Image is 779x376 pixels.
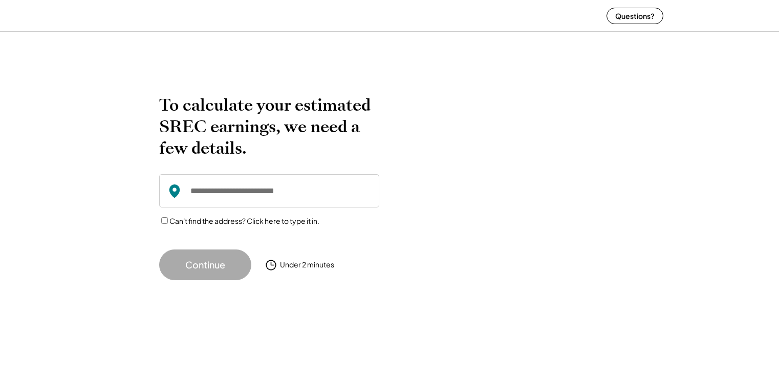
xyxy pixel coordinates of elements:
button: Questions? [607,8,663,24]
h2: To calculate your estimated SREC earnings, we need a few details. [159,94,379,159]
label: Can't find the address? Click here to type it in. [169,216,319,225]
button: Continue [159,249,251,280]
img: yH5BAEAAAAALAAAAAABAAEAAAIBRAA7 [116,2,187,29]
div: Under 2 minutes [280,260,334,270]
img: yH5BAEAAAAALAAAAAABAAEAAAIBRAA7 [405,94,604,259]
